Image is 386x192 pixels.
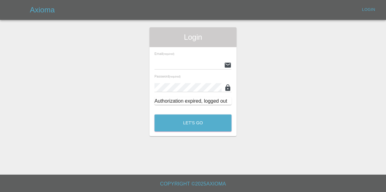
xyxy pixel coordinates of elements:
[154,97,232,105] div: Authorization expired, logged out
[154,74,181,78] span: Password
[154,52,174,56] span: Email
[30,5,55,15] h5: Axioma
[359,5,379,15] a: Login
[5,180,381,188] h6: Copyright © 2025 Axioma
[154,32,232,42] span: Login
[163,53,174,56] small: (required)
[154,114,232,132] button: Let's Go
[169,75,181,78] small: (required)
